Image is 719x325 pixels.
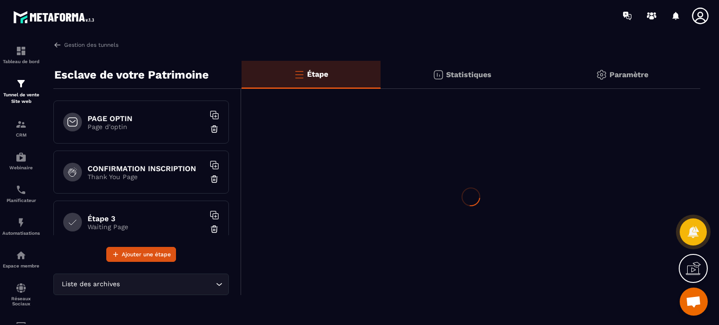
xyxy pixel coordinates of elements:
[13,8,97,26] img: logo
[15,78,27,89] img: formation
[680,288,708,316] div: Ouvrir le chat
[15,45,27,57] img: formation
[433,69,444,80] img: stats.20deebd0.svg
[2,210,40,243] a: automationsautomationsAutomatisations
[15,282,27,294] img: social-network
[2,112,40,144] a: formationformationCRM
[446,70,492,79] p: Statistiques
[2,263,40,268] p: Espace membre
[2,165,40,170] p: Webinaire
[106,247,176,262] button: Ajouter une étape
[2,198,40,203] p: Planificateur
[88,123,205,130] p: Page d'optin
[88,223,205,231] p: Waiting Page
[2,92,40,105] p: Tunnel de vente Site web
[88,214,205,223] h6: Étape 3
[122,250,171,259] span: Ajouter une étape
[2,243,40,275] a: automationsautomationsEspace membre
[2,144,40,177] a: automationsautomationsWebinaire
[54,65,209,84] p: Esclave de votre Patrimoine
[53,274,229,295] div: Search for option
[2,71,40,112] a: formationformationTunnel de vente Site web
[2,132,40,137] p: CRM
[122,279,213,289] input: Search for option
[15,250,27,261] img: automations
[2,275,40,313] a: social-networksocial-networkRéseaux Sociaux
[59,279,122,289] span: Liste des archives
[210,124,219,134] img: trash
[15,217,27,228] img: automations
[88,173,205,181] p: Thank You Page
[2,38,40,71] a: formationformationTableau de bord
[609,70,648,79] p: Paramètre
[15,184,27,195] img: scheduler
[210,224,219,234] img: trash
[293,69,305,80] img: bars-o.4a397970.svg
[2,59,40,64] p: Tableau de bord
[2,177,40,210] a: schedulerschedulerPlanificateur
[15,152,27,163] img: automations
[88,114,205,123] h6: PAGE OPTIN
[596,69,607,80] img: setting-gr.5f69749f.svg
[210,174,219,184] img: trash
[53,41,62,49] img: arrow
[2,231,40,236] p: Automatisations
[307,70,328,79] p: Étape
[15,119,27,130] img: formation
[88,164,205,173] h6: CONFIRMATION INSCRIPTION
[53,41,118,49] a: Gestion des tunnels
[2,296,40,306] p: Réseaux Sociaux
